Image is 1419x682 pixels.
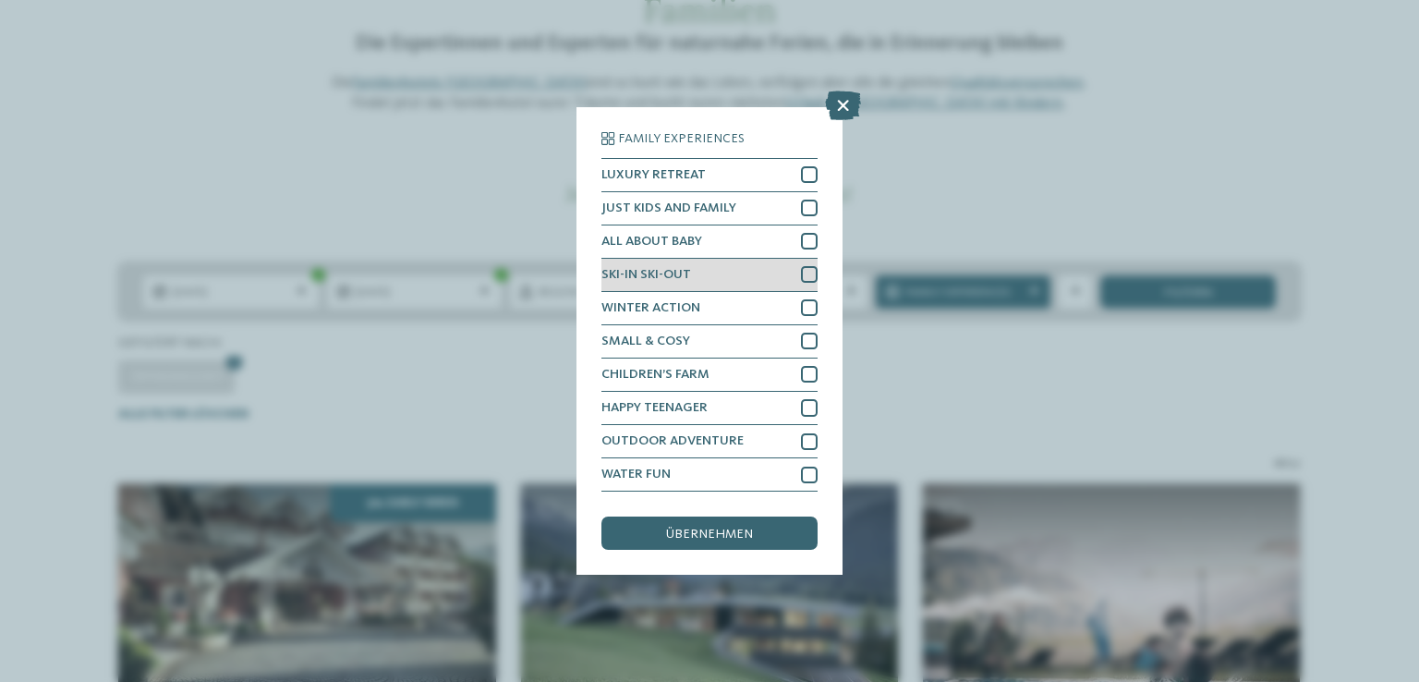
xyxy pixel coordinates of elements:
[601,434,744,447] span: OUTDOOR ADVENTURE
[601,301,700,314] span: WINTER ACTION
[601,468,671,481] span: WATER FUN
[666,528,753,541] span: übernehmen
[601,168,706,181] span: LUXURY RETREAT
[601,368,709,381] span: CHILDREN’S FARM
[618,132,745,145] span: Family Experiences
[601,201,736,214] span: JUST KIDS AND FAMILY
[601,401,708,414] span: HAPPY TEENAGER
[601,335,690,347] span: SMALL & COSY
[601,235,702,248] span: ALL ABOUT BABY
[601,268,691,281] span: SKI-IN SKI-OUT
